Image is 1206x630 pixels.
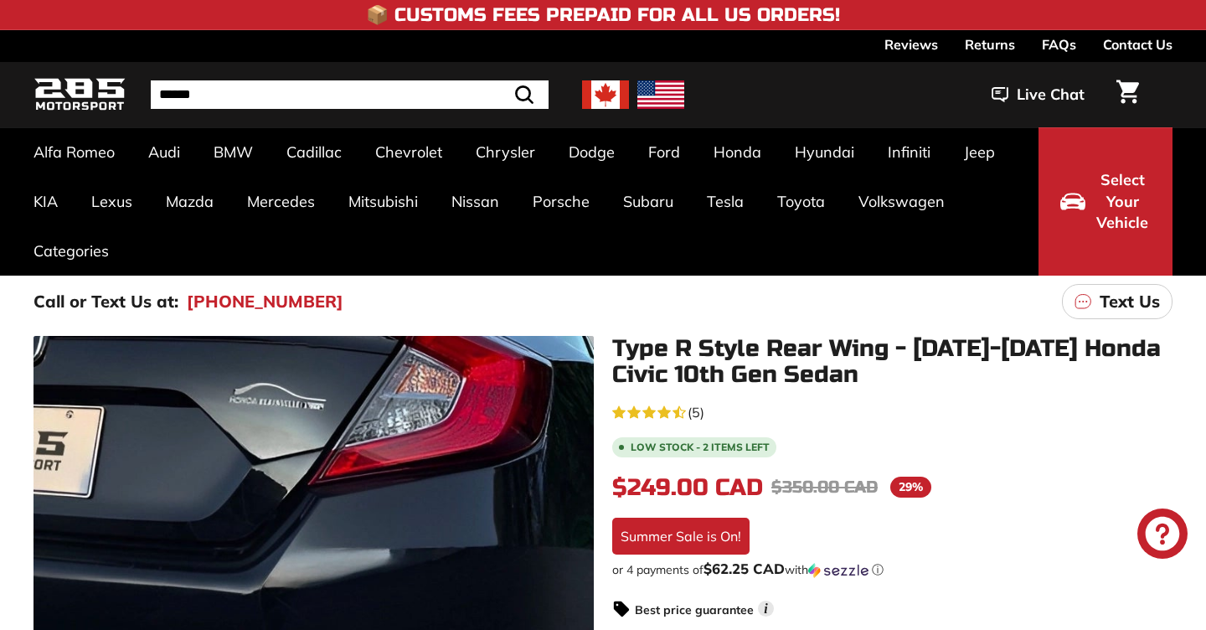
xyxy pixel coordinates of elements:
[17,127,131,177] a: Alfa Romeo
[612,518,750,555] div: Summer Sale is On!
[187,289,343,314] a: [PHONE_NUMBER]
[149,177,230,226] a: Mazda
[890,477,931,498] span: 29%
[33,289,178,314] p: Call or Text Us at:
[1100,289,1160,314] p: Text Us
[760,177,842,226] a: Toyota
[17,177,75,226] a: KIA
[778,127,871,177] a: Hyundai
[612,336,1172,388] h1: Type R Style Rear Wing - [DATE]-[DATE] Honda Civic 10th Gen Sedan
[884,30,938,59] a: Reviews
[75,177,149,226] a: Lexus
[1094,169,1151,234] span: Select Your Vehicle
[970,74,1106,116] button: Live Chat
[366,5,840,25] h4: 📦 Customs Fees Prepaid for All US Orders!
[230,177,332,226] a: Mercedes
[771,477,878,498] span: $350.00 CAD
[131,127,197,177] a: Audi
[151,80,549,109] input: Search
[606,177,690,226] a: Subaru
[1062,284,1172,319] a: Text Us
[1103,30,1172,59] a: Contact Us
[612,400,1172,422] a: 4.2 rating (5 votes)
[435,177,516,226] a: Nissan
[703,560,785,577] span: $62.25 CAD
[1042,30,1076,59] a: FAQs
[1106,66,1149,123] a: Cart
[1132,509,1193,563] inbox-online-store-chat: Shopify online store chat
[197,127,270,177] a: BMW
[1017,84,1085,106] span: Live Chat
[697,127,778,177] a: Honda
[808,563,868,578] img: Sezzle
[842,177,961,226] a: Volkswagen
[631,127,697,177] a: Ford
[332,177,435,226] a: Mitsubishi
[516,177,606,226] a: Porsche
[1038,127,1172,276] button: Select Your Vehicle
[758,601,774,617] span: i
[612,473,763,502] span: $249.00 CAD
[270,127,358,177] a: Cadillac
[631,442,770,452] span: Low stock - 2 items left
[635,602,754,617] strong: Best price guarantee
[612,561,1172,578] div: or 4 payments of$62.25 CADwithSezzle Click to learn more about Sezzle
[17,226,126,276] a: Categories
[612,561,1172,578] div: or 4 payments of with
[358,127,459,177] a: Chevrolet
[871,127,947,177] a: Infiniti
[965,30,1015,59] a: Returns
[690,177,760,226] a: Tesla
[947,127,1012,177] a: Jeep
[688,402,704,422] span: (5)
[459,127,552,177] a: Chrysler
[552,127,631,177] a: Dodge
[33,75,126,115] img: Logo_285_Motorsport_areodynamics_components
